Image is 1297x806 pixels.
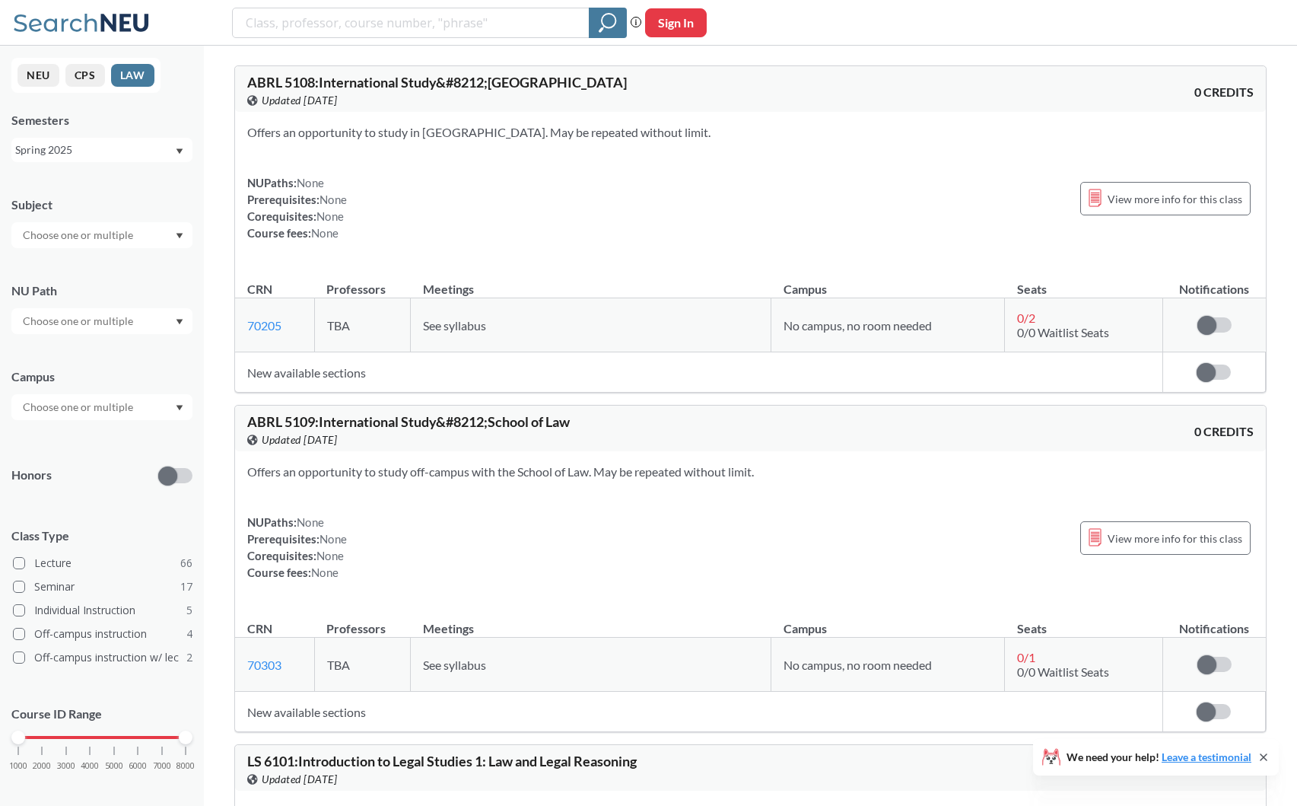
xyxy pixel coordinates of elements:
label: Individual Instruction [13,601,192,620]
span: 0 / 2 [1017,311,1035,325]
svg: Dropdown arrow [176,148,183,155]
td: No campus, no room needed [771,298,1005,352]
label: Seminar [13,577,192,597]
span: 2 [186,649,192,666]
p: Course ID Range [11,706,192,723]
div: Campus [11,368,192,385]
td: No campus, no room needed [771,638,1005,692]
a: 70205 [247,318,281,333]
th: Meetings [411,605,771,638]
div: NUPaths: Prerequisites: Corequisites: Course fees: [247,514,347,581]
span: None [297,515,324,529]
span: None [316,549,344,562]
span: 17 [180,578,192,595]
span: We need your help! [1067,752,1251,763]
th: Notifications [1162,266,1265,298]
button: CPS [65,64,105,87]
th: Seats [1005,266,1162,298]
td: TBA [314,298,411,352]
th: Meetings [411,266,771,298]
td: New available sections [235,692,1162,732]
input: Choose one or multiple [15,226,143,244]
span: None [316,209,344,223]
span: 0 CREDITS [1194,84,1254,100]
svg: magnifying glass [599,12,617,33]
section: Offers an opportunity to study in [GEOGRAPHIC_DATA]. May be repeated without limit. [247,124,1254,141]
svg: Dropdown arrow [176,233,183,239]
button: LAW [111,64,154,87]
span: 7000 [153,762,171,770]
div: Spring 2025 [15,142,174,158]
span: 4000 [81,762,99,770]
div: Spring 2025Dropdown arrow [11,138,192,162]
th: Campus [771,266,1005,298]
span: 66 [180,555,192,572]
p: Honors [11,467,52,484]
div: Dropdown arrow [11,222,192,248]
section: Offers an opportunity to study off-campus with the School of Law. May be repeated without limit. [247,464,1254,480]
span: 1000 [9,762,27,770]
span: None [319,532,347,546]
div: NUPaths: Prerequisites: Corequisites: Course fees: [247,174,347,241]
div: NU Path [11,282,192,299]
span: See syllabus [423,318,486,333]
button: NEU [17,64,59,87]
svg: Dropdown arrow [176,405,183,411]
span: See syllabus [423,658,486,672]
input: Class, professor, course number, "phrase" [244,10,578,36]
span: 5000 [105,762,123,770]
span: Updated [DATE] [262,771,337,788]
th: Professors [314,266,411,298]
span: 0/0 Waitlist Seats [1017,325,1109,339]
th: Campus [771,605,1005,638]
span: None [311,226,339,240]
th: Seats [1005,605,1162,638]
span: 3000 [57,762,75,770]
span: 0/0 Waitlist Seats [1017,664,1109,679]
div: Dropdown arrow [11,308,192,334]
span: Updated [DATE] [262,92,337,109]
span: None [319,193,347,206]
td: TBA [314,638,411,692]
td: New available sections [235,352,1162,393]
input: Choose one or multiple [15,312,143,330]
span: 2000 [33,762,51,770]
label: Off-campus instruction [13,624,192,644]
span: 8000 [176,762,195,770]
div: Subject [11,196,192,213]
th: Professors [314,605,411,638]
span: LS 6101 : Introduction to Legal Studies 1: Law and Legal Reasoning [247,753,637,769]
div: Dropdown arrow [11,394,192,420]
label: Off-campus instruction w/ lec [13,648,192,667]
a: 70303 [247,658,281,672]
input: Choose one or multiple [15,398,143,416]
span: View more info for this class [1108,190,1242,209]
th: Notifications [1162,605,1265,638]
span: 6000 [129,762,147,770]
span: 4 [186,626,192,642]
span: None [297,176,324,190]
span: 0 / 1 [1017,650,1035,664]
span: ABRL 5108 : International Study&#8212;[GEOGRAPHIC_DATA] [247,74,627,91]
svg: Dropdown arrow [176,319,183,325]
div: Semesters [11,112,192,129]
span: None [311,565,339,579]
span: 5 [186,602,192,619]
a: Leave a testimonial [1162,750,1251,763]
div: magnifying glass [589,8,627,38]
span: Class Type [11,527,192,544]
div: CRN [247,620,272,637]
span: Updated [DATE] [262,432,337,448]
label: Lecture [13,553,192,573]
span: ABRL 5109 : International Study&#8212;School of Law [247,413,570,430]
span: 0 CREDITS [1194,423,1254,440]
div: CRN [247,281,272,298]
button: Sign In [645,8,707,37]
span: View more info for this class [1108,529,1242,548]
